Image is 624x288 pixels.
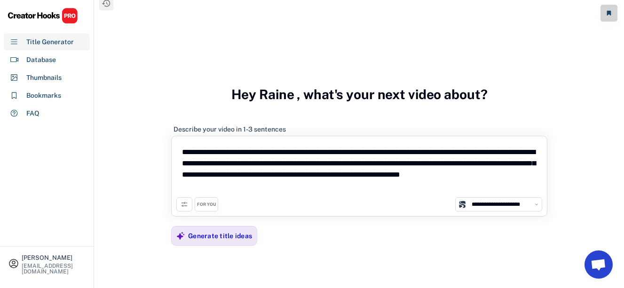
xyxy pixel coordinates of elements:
[26,55,56,65] div: Database
[231,77,488,112] h3: Hey Raine , what's your next video about?
[26,73,62,83] div: Thumbnails
[188,232,252,240] div: Generate title ideas
[26,37,74,47] div: Title Generator
[22,263,86,274] div: [EMAIL_ADDRESS][DOMAIN_NAME]
[585,250,613,279] a: Open chat
[26,109,39,118] div: FAQ
[22,255,86,261] div: [PERSON_NAME]
[197,202,216,208] div: FOR YOU
[174,125,286,133] div: Describe your video in 1-3 sentences
[8,8,78,24] img: CHPRO%20Logo.svg
[26,91,61,101] div: Bookmarks
[458,200,466,209] img: channels4_profile.jpg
